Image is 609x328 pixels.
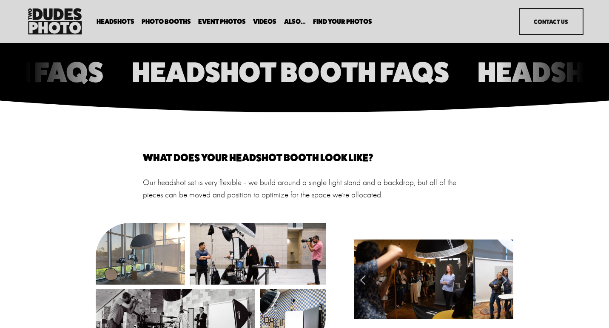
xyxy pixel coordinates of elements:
a: folder dropdown [284,17,306,26]
h4: What does your headshot Booth Look like? [143,153,467,163]
span: Photo Booths [142,18,191,25]
p: Our headshot set is very flexible - we build around a single light stand and a backdrop, but all ... [143,177,467,201]
a: Previous Slide [354,266,373,292]
img: 22-11-30_ZGSummit_Event_0554.jpg [473,240,593,319]
a: Contact Us [519,8,583,35]
a: folder dropdown [97,17,134,26]
tspan: Headshot Booth FAQs [132,55,449,89]
a: Event Photos [198,17,246,26]
a: Next Slide [495,266,513,292]
a: folder dropdown [142,17,191,26]
a: folder dropdown [313,17,372,26]
a: Videos [253,17,276,26]
img: 018.jpg [354,240,473,319]
img: Two Dudes Photo | Headshots, Portraits &amp; Photo Booths [26,6,84,37]
span: Headshots [97,18,134,25]
span: Also... [284,18,306,25]
span: Find Your Photos [313,18,372,25]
